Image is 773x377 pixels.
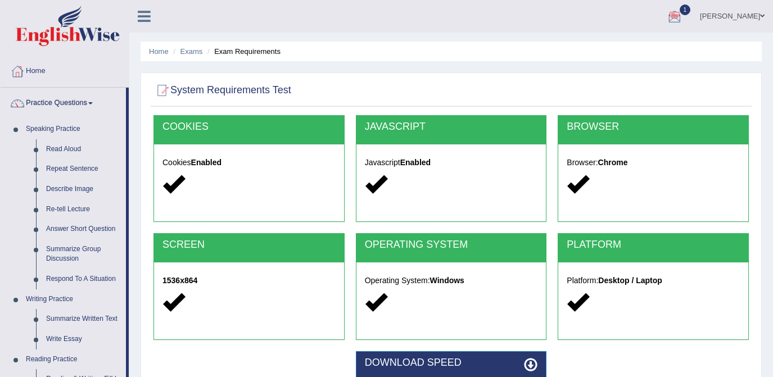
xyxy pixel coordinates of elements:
h2: BROWSER [567,121,740,133]
a: Summarize Group Discussion [41,239,126,269]
a: Answer Short Question [41,219,126,239]
a: Describe Image [41,179,126,199]
h2: JAVASCRIPT [365,121,538,133]
h2: DOWNLOAD SPEED [365,357,538,369]
h5: Javascript [365,158,538,167]
h5: Cookies [162,158,336,167]
a: Reading Practice [21,349,126,370]
strong: Enabled [400,158,431,167]
strong: Chrome [598,158,628,167]
a: Home [1,56,129,84]
a: Respond To A Situation [41,269,126,289]
h2: System Requirements Test [153,82,291,99]
a: Summarize Written Text [41,309,126,329]
h2: OPERATING SYSTEM [365,239,538,251]
a: Writing Practice [21,289,126,310]
h2: PLATFORM [567,239,740,251]
a: Read Aloud [41,139,126,160]
h2: SCREEN [162,239,336,251]
a: Speaking Practice [21,119,126,139]
strong: 1536x864 [162,276,197,285]
a: Repeat Sentence [41,159,126,179]
h5: Browser: [567,158,740,167]
li: Exam Requirements [205,46,281,57]
a: Re-tell Lecture [41,199,126,220]
h5: Platform: [567,276,740,285]
strong: Desktop / Laptop [598,276,662,285]
strong: Enabled [191,158,221,167]
a: Home [149,47,169,56]
a: Write Essay [41,329,126,349]
strong: Windows [430,276,464,285]
a: Exams [180,47,203,56]
a: Practice Questions [1,88,126,116]
span: 1 [680,4,691,15]
h5: Operating System: [365,276,538,285]
h2: COOKIES [162,121,336,133]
